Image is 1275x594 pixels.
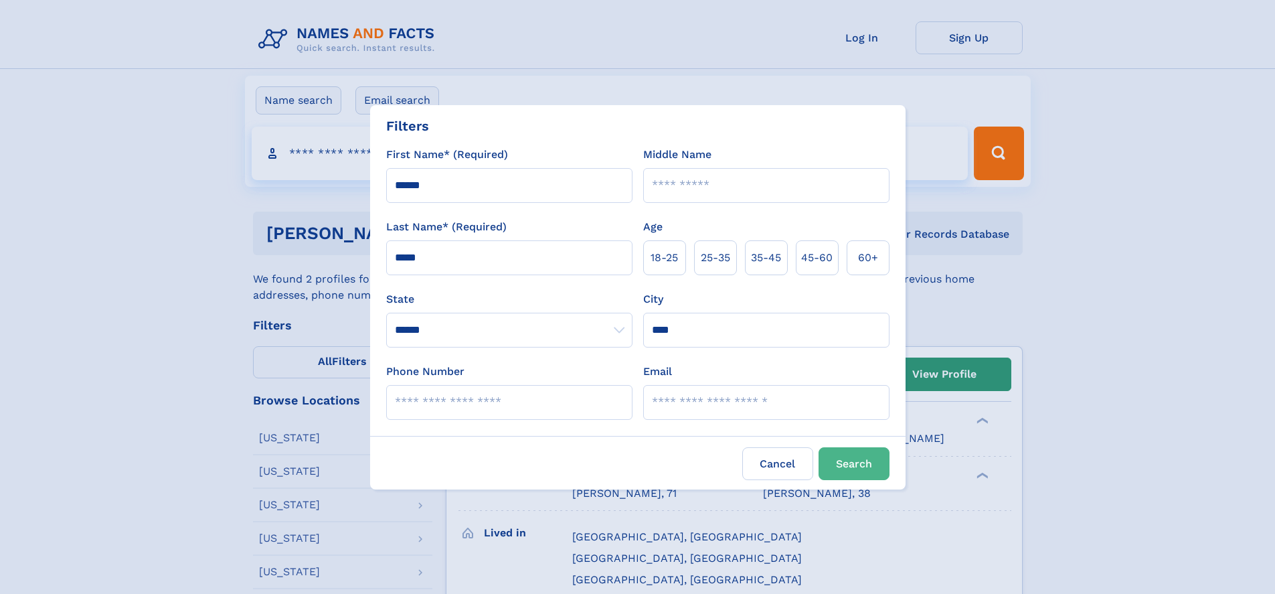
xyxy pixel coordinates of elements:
[386,291,632,307] label: State
[386,116,429,136] div: Filters
[701,250,730,266] span: 25‑35
[386,219,507,235] label: Last Name* (Required)
[858,250,878,266] span: 60+
[651,250,678,266] span: 18‑25
[742,447,813,480] label: Cancel
[386,147,508,163] label: First Name* (Required)
[643,219,663,235] label: Age
[801,250,833,266] span: 45‑60
[643,291,663,307] label: City
[643,147,711,163] label: Middle Name
[819,447,889,480] button: Search
[386,364,464,380] label: Phone Number
[751,250,781,266] span: 35‑45
[643,364,672,380] label: Email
